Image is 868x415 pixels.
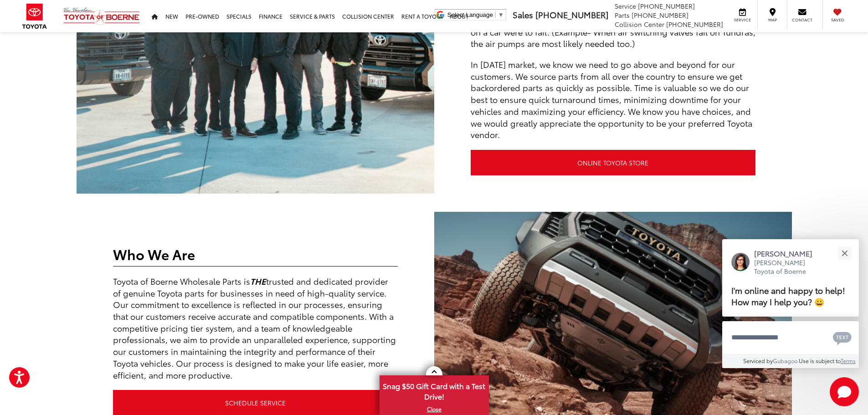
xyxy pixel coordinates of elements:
[722,321,859,354] textarea: Type your message
[731,284,845,307] span: I'm online and happy to help! How may I help you? 😀
[732,17,753,23] span: Service
[792,17,812,23] span: Contact
[447,11,493,18] span: Select Language
[835,244,854,263] button: Close
[762,17,782,23] span: Map
[513,9,533,20] span: Sales
[495,11,496,18] span: ​
[754,258,822,276] p: [PERSON_NAME] Toyota of Boerne
[615,1,636,10] span: Service
[632,10,688,20] span: [PHONE_NUMBER]
[830,327,854,348] button: Chat with SMS
[743,357,773,364] span: Serviced by
[773,357,799,364] a: Gubagoo.
[380,376,488,404] span: Snag $50 Gift Card with a Test Drive!
[113,246,398,261] h2: Who We Are
[830,377,859,406] button: Toggle Chat Window
[638,1,695,10] span: [PHONE_NUMBER]
[535,9,608,20] span: [PHONE_NUMBER]
[471,150,755,175] a: ONLINE TOYOTA STORE
[615,20,664,29] span: Collision Center
[722,239,859,368] div: Close[PERSON_NAME][PERSON_NAME] Toyota of BoerneI'm online and happy to help! How may I help you?...
[830,377,859,406] svg: Start Chat
[250,275,266,287] strong: THE
[841,357,856,364] a: Terms
[754,248,822,258] p: [PERSON_NAME]
[799,357,841,364] span: Use is subject to
[498,11,504,18] span: ▼
[113,276,398,381] p: Toyota of Boerne Wholesale Parts is trusted and dedicated provider of genuine Toyota parts for bu...
[615,10,630,20] span: Parts
[666,20,723,29] span: [PHONE_NUMBER]
[447,11,504,18] a: Select Language​
[833,331,852,345] svg: Text
[827,17,847,23] span: Saved
[63,7,140,26] img: Vic Vaughan Toyota of Boerne
[471,59,755,141] p: In [DATE] market, we know we need to go above and beyond for our customers. We source parts from ...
